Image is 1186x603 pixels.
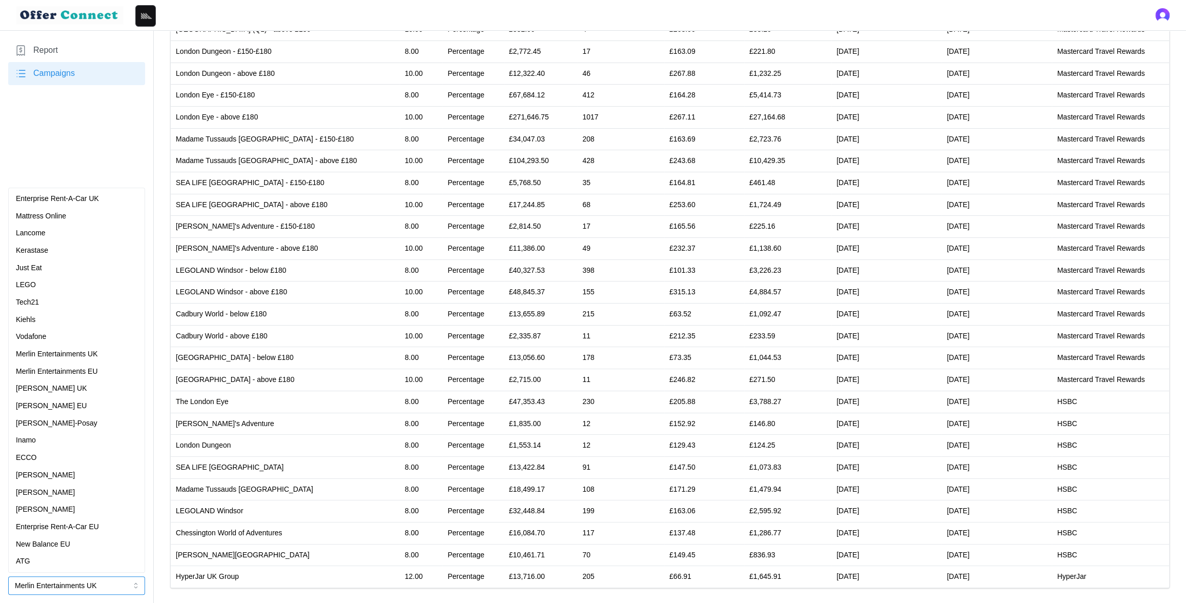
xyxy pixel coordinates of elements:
[171,566,400,588] td: HyperJar UK Group
[577,347,664,369] td: 178
[504,522,577,544] td: £16,084.70
[171,194,400,216] td: SEA LIFE [GEOGRAPHIC_DATA] - above £180
[744,85,831,107] td: £5,414.73
[831,369,942,391] td: [DATE]
[664,150,744,172] td: £243.68
[942,85,1052,107] td: [DATE]
[577,500,664,522] td: 199
[942,566,1052,588] td: [DATE]
[577,63,664,85] td: 46
[577,325,664,347] td: 11
[744,391,831,413] td: £3,788.27
[400,172,443,194] td: 8.00
[831,478,942,500] td: [DATE]
[942,150,1052,172] td: [DATE]
[942,522,1052,544] td: [DATE]
[442,500,504,522] td: Percentage
[1052,325,1169,347] td: Mastercard Travel Rewards
[577,522,664,544] td: 117
[744,128,831,150] td: £2,723.76
[33,67,75,80] span: Campaigns
[171,238,400,260] td: [PERSON_NAME]'s Adventure - above £180
[171,522,400,544] td: Chessington World of Adventures
[664,391,744,413] td: £205.88
[16,193,99,205] p: Enterprise Rent-A-Car UK
[8,576,145,595] button: Merlin Entertainments UK
[16,366,98,377] p: Merlin Entertainments EU
[1052,456,1169,478] td: HSBC
[442,216,504,238] td: Percentage
[400,566,443,588] td: 12.00
[504,63,577,85] td: £12,322.40
[504,391,577,413] td: £47,353.43
[16,470,75,481] p: [PERSON_NAME]
[442,566,504,588] td: Percentage
[942,500,1052,522] td: [DATE]
[400,194,443,216] td: 10.00
[171,304,400,326] td: Cadbury World - below £180
[664,522,744,544] td: £137.48
[1052,259,1169,282] td: Mastercard Travel Rewards
[16,228,46,239] p: Lancome
[942,106,1052,128] td: [DATE]
[171,456,400,478] td: SEA LIFE [GEOGRAPHIC_DATA]
[831,456,942,478] td: [DATE]
[171,259,400,282] td: LEGOLAND Windsor - below £180
[400,391,443,413] td: 8.00
[442,435,504,457] td: Percentage
[1052,500,1169,522] td: HSBC
[831,172,942,194] td: [DATE]
[442,128,504,150] td: Percentage
[171,85,400,107] td: London Eye - £150-£180
[664,41,744,63] td: £163.09
[744,544,831,566] td: £836.93
[831,282,942,304] td: [DATE]
[744,500,831,522] td: £2,595.92
[942,128,1052,150] td: [DATE]
[664,347,744,369] td: £73.35
[171,500,400,522] td: LEGOLAND Windsor
[664,369,744,391] td: £246.82
[504,282,577,304] td: £48,845.37
[664,194,744,216] td: £253.60
[400,106,443,128] td: 10.00
[942,304,1052,326] td: [DATE]
[1052,478,1169,500] td: HSBC
[942,216,1052,238] td: [DATE]
[442,347,504,369] td: Percentage
[577,369,664,391] td: 11
[16,314,35,326] p: Kiehls
[504,544,577,566] td: £10,461.71
[577,216,664,238] td: 17
[16,418,97,429] p: [PERSON_NAME]-Posay
[504,456,577,478] td: £13,422.84
[577,150,664,172] td: 428
[664,106,744,128] td: £267.11
[744,282,831,304] td: £4,884.57
[16,349,98,360] p: Merlin Entertainments UK
[831,304,942,326] td: [DATE]
[664,478,744,500] td: £171.29
[442,106,504,128] td: Percentage
[831,128,942,150] td: [DATE]
[744,478,831,500] td: £1,479.94
[504,150,577,172] td: £104,293.50
[504,413,577,435] td: £1,835.00
[1155,8,1170,23] button: Open user button
[664,282,744,304] td: £315.13
[16,539,70,550] p: New Balance EU
[577,41,664,63] td: 17
[16,331,46,343] p: Vodafone
[577,478,664,500] td: 108
[400,544,443,566] td: 8.00
[504,128,577,150] td: £34,047.03
[744,216,831,238] td: £225.16
[400,347,443,369] td: 8.00
[171,172,400,194] td: SEA LIFE [GEOGRAPHIC_DATA] - £150-£180
[442,325,504,347] td: Percentage
[577,413,664,435] td: 12
[744,347,831,369] td: £1,044.53
[442,413,504,435] td: Percentage
[171,63,400,85] td: London Dungeon - above £180
[504,259,577,282] td: £40,327.53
